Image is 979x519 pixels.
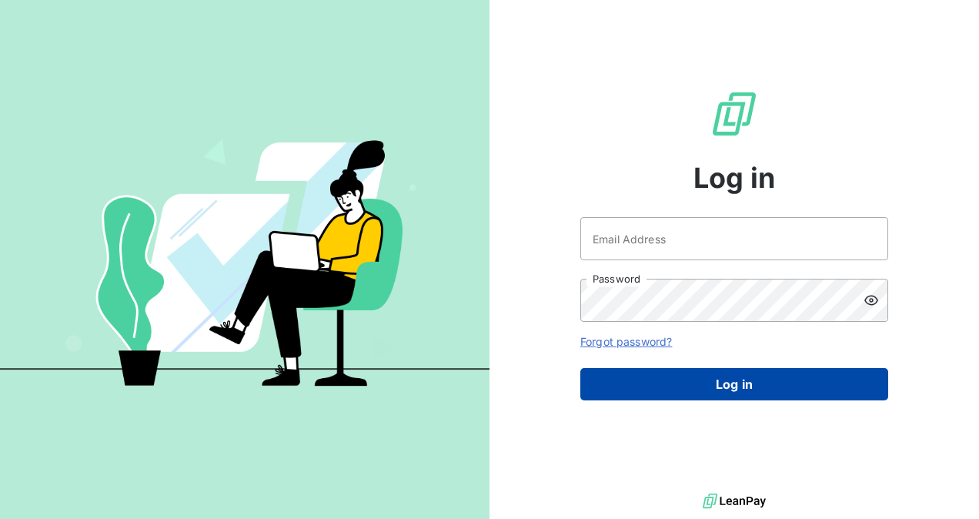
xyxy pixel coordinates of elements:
[710,89,759,139] img: LeanPay Logo
[693,157,776,199] span: Log in
[580,335,672,348] a: Forgot password?
[580,368,888,400] button: Log in
[703,490,766,513] img: logo
[580,217,888,260] input: placeholder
